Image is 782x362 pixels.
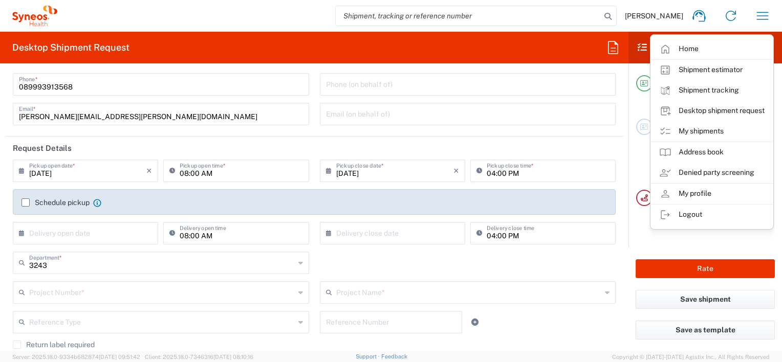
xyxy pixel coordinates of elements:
button: Rate [636,259,775,278]
span: Client: 2025.18.0-7346316 [145,354,253,360]
span: Copyright © [DATE]-[DATE] Agistix Inc., All Rights Reserved [612,352,770,361]
button: Save as template [636,321,775,340]
a: Denied party screening [651,163,773,183]
button: Save shipment [636,290,775,309]
label: Return label required [13,341,95,349]
a: Home [651,39,773,59]
a: Desktop shipment request [651,101,773,121]
i: × [453,163,459,179]
a: Address book [651,142,773,163]
label: Schedule pickup [21,198,90,207]
span: [PERSON_NAME] [625,11,683,20]
input: Shipment, tracking or reference number [336,6,601,26]
span: [DATE] 08:10:16 [213,354,253,360]
h2: Desktop Shipment Request [12,41,129,54]
h2: Shipment Checklist [638,41,738,54]
a: My shipments [651,121,773,142]
a: Add Reference [468,315,482,329]
a: Shipment estimator [651,60,773,80]
a: My profile [651,184,773,204]
a: Feedback [381,353,407,359]
i: × [146,163,152,179]
h2: Request Details [13,143,72,153]
a: Shipment tracking [651,80,773,101]
a: Logout [651,205,773,225]
span: Server: 2025.18.0-9334b682874 [12,354,140,360]
span: [DATE] 09:51:42 [99,354,140,360]
a: Support [356,353,381,359]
